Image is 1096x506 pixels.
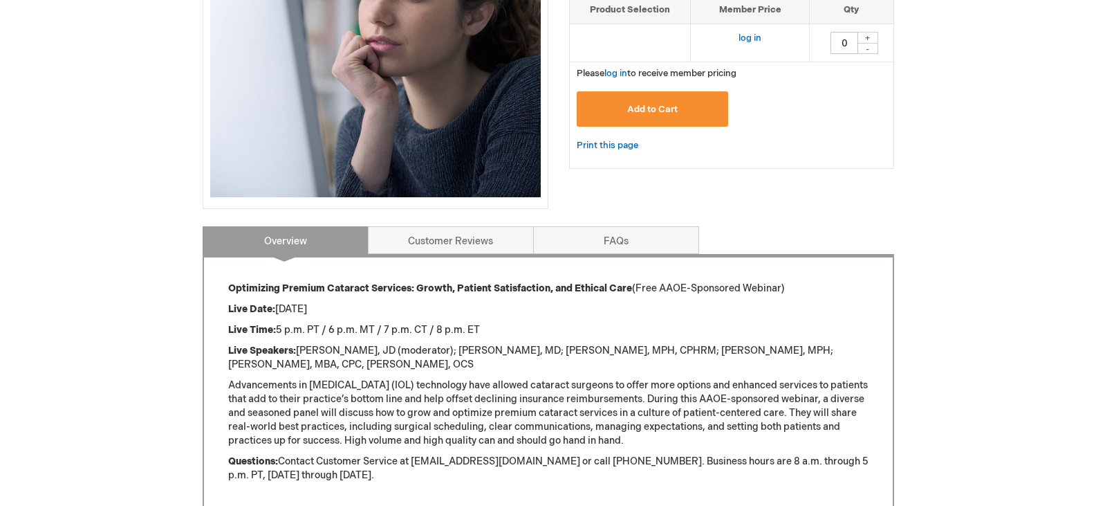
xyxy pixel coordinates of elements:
[228,323,869,337] p: 5 p.m. PT / 6 p.m. MT / 7 p.m. CT / 8 p.m. ET
[228,303,275,315] strong: Live Date:
[203,226,369,254] a: Overview
[533,226,699,254] a: FAQs
[228,344,869,372] p: [PERSON_NAME], JD (moderator); [PERSON_NAME], MD; [PERSON_NAME], MPH, CPHRM; [PERSON_NAME], MPH; ...
[228,302,869,316] p: [DATE]
[228,282,869,296] p: (Free AAOE-Sponsored Webinar)
[830,32,858,54] input: Qty
[857,32,878,44] div: +
[577,91,729,127] button: Add to Cart
[228,345,296,356] strong: Live Speakers:
[228,455,869,482] p: Contact Customer Service at [EMAIL_ADDRESS][DOMAIN_NAME] or call [PHONE_NUMBER]. Business hours a...
[857,43,878,54] div: -
[368,226,534,254] a: Customer Reviews
[739,33,761,44] a: log in
[627,104,678,115] span: Add to Cart
[228,455,278,467] strong: Questions:
[604,68,627,79] a: log in
[228,324,276,336] strong: Live Time:
[228,282,632,294] strong: Optimizing Premium Cataract Services: Growth, Patient Satisfaction, and Ethical Care
[228,379,869,448] p: Advancements in [MEDICAL_DATA] (IOL) technology have allowed cataract surgeons to offer more opti...
[577,68,736,79] span: Please to receive member pricing
[577,137,638,154] a: Print this page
